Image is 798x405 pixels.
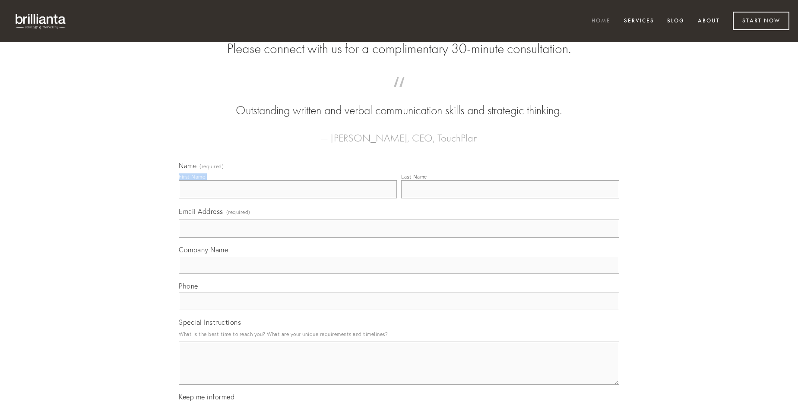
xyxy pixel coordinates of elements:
[226,206,250,218] span: (required)
[179,41,619,57] h2: Please connect with us for a complimentary 30-minute consultation.
[179,318,241,327] span: Special Instructions
[618,14,660,28] a: Services
[733,12,789,30] a: Start Now
[401,173,427,180] div: Last Name
[692,14,725,28] a: About
[179,161,196,170] span: Name
[193,85,605,119] blockquote: Outstanding written and verbal communication skills and strategic thinking.
[179,173,205,180] div: First Name
[199,164,224,169] span: (required)
[179,282,198,290] span: Phone
[193,119,605,147] figcaption: — [PERSON_NAME], CEO, TouchPlan
[9,9,73,34] img: brillianta - research, strategy, marketing
[179,328,619,340] p: What is the best time to reach you? What are your unique requirements and timelines?
[193,85,605,102] span: “
[586,14,616,28] a: Home
[662,14,690,28] a: Blog
[179,245,228,254] span: Company Name
[179,392,234,401] span: Keep me informed
[179,207,223,216] span: Email Address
